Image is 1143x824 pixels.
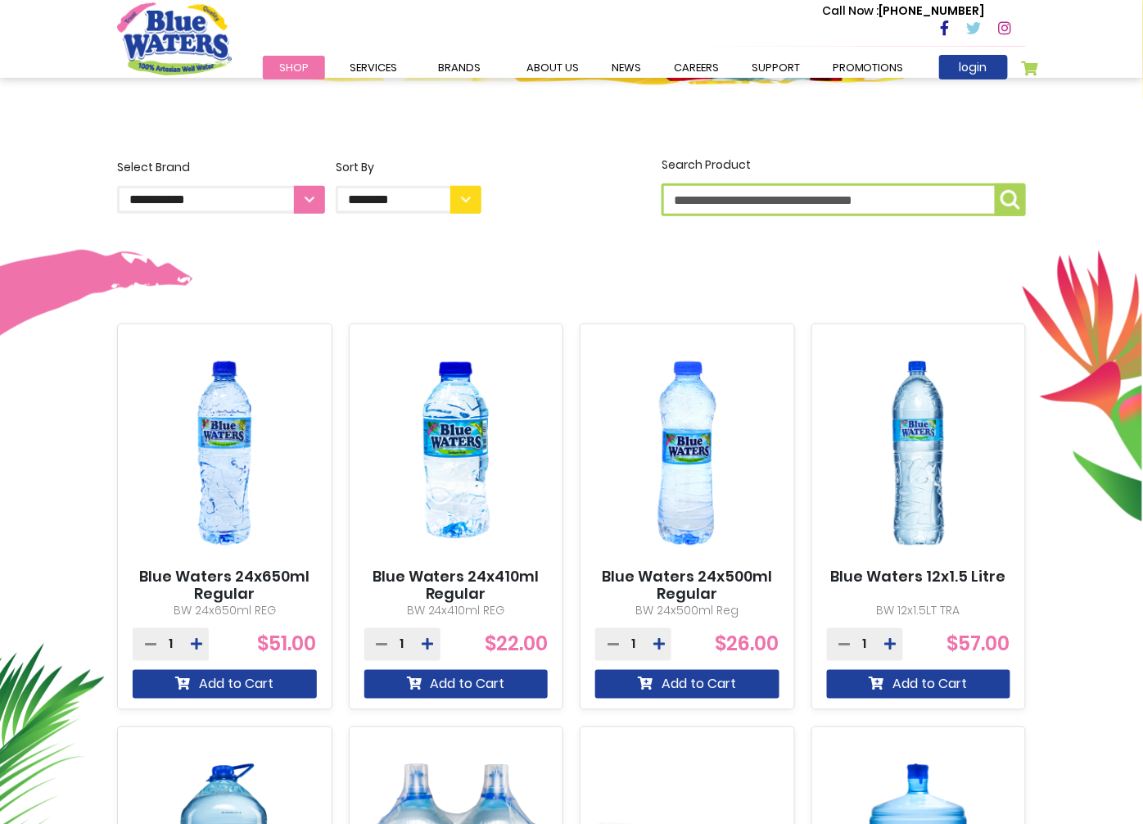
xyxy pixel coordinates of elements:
[947,631,1010,658] span: $57.00
[117,186,325,214] select: Select Brand
[350,60,397,75] span: Services
[595,338,779,568] img: Blue Waters 24x500ml Regular
[117,159,325,214] label: Select Brand
[133,603,317,620] p: BW 24x650ml REG
[595,568,779,604] a: Blue Waters 24x500ml Regular
[364,603,549,620] p: BW 24x410ml REG
[595,670,779,699] button: Add to Cart
[595,603,779,620] p: BW 24x500ml Reg
[438,60,481,75] span: Brands
[336,186,481,214] select: Sort By
[995,183,1026,216] button: Search Product
[364,568,549,604] a: Blue Waters 24x410ml Regular
[657,56,735,79] a: careers
[827,338,1011,568] img: Blue Waters 12x1.5 Litre
[831,568,1006,586] a: Blue Waters 12x1.5 Litre
[485,631,548,658] span: $22.00
[133,568,317,604] a: Blue Waters 24x650ml Regular
[816,56,920,79] a: Promotions
[827,670,1011,699] button: Add to Cart
[822,2,879,19] span: Call Now :
[662,183,1026,216] input: Search Product
[364,338,549,568] img: Blue Waters 24x410ml Regular
[133,670,317,699] button: Add to Cart
[133,338,317,568] img: Blue Waters 24x650ml Regular
[258,631,317,658] span: $51.00
[595,56,657,79] a: News
[939,55,1008,79] a: login
[336,159,481,176] div: Sort By
[827,603,1011,620] p: BW 12x1.5LT TRA
[279,60,309,75] span: Shop
[510,56,595,79] a: about us
[662,156,1026,216] label: Search Product
[716,631,779,658] span: $26.00
[735,56,816,79] a: support
[1001,190,1020,210] img: search-icon.png
[822,2,985,20] p: [PHONE_NUMBER]
[364,670,549,699] button: Add to Cart
[117,2,232,75] a: store logo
